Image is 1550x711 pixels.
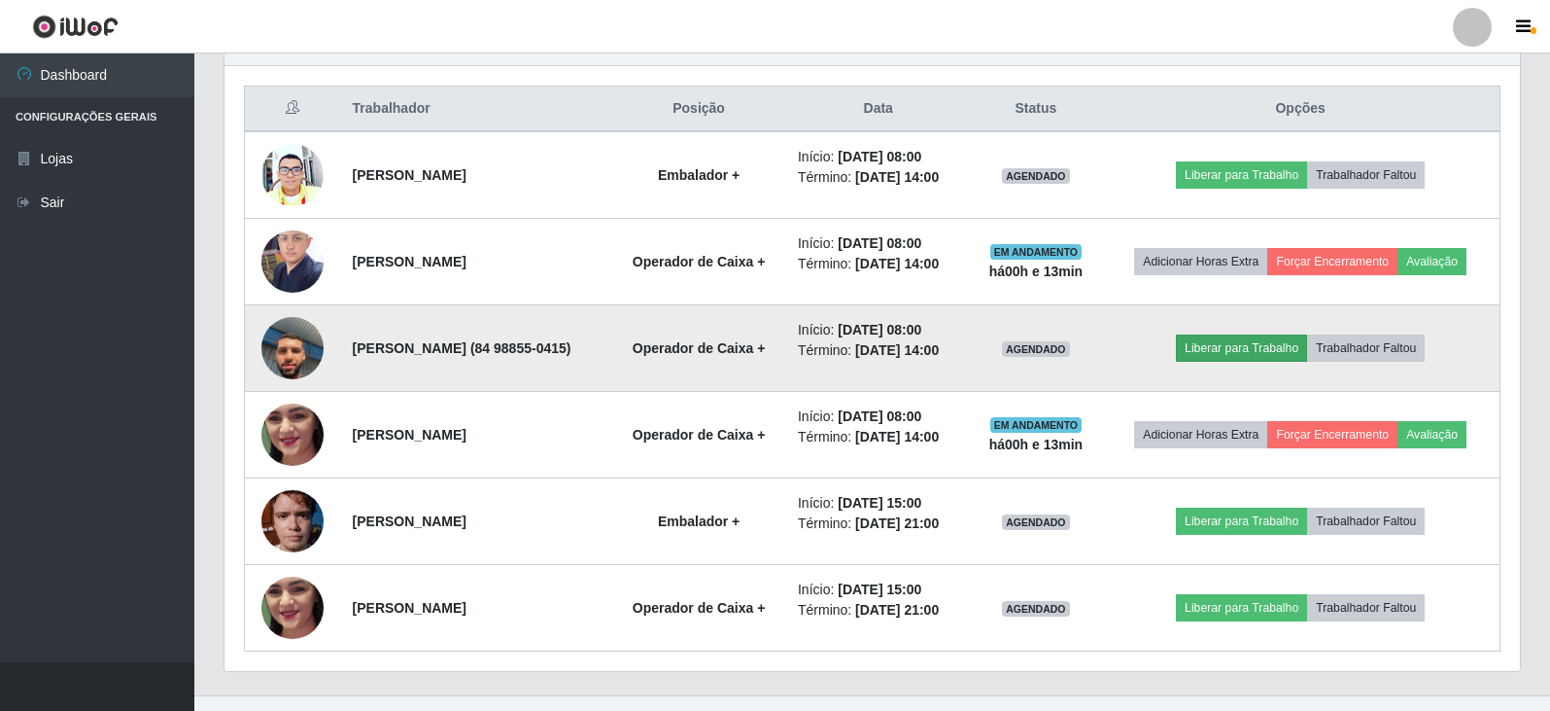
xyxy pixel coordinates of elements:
strong: [PERSON_NAME] [353,427,466,443]
time: [DATE] 08:00 [838,149,921,164]
button: Trabalhador Faltou [1307,161,1425,189]
time: [DATE] 14:00 [855,169,939,185]
strong: há 00 h e 13 min [989,264,1084,279]
button: Liberar para Trabalho [1176,335,1307,362]
th: Status [970,87,1101,132]
button: Liberar para Trabalho [1176,594,1307,622]
time: [DATE] 08:00 [838,235,921,251]
strong: Embalador + [658,167,740,183]
button: Trabalhador Faltou [1307,335,1425,362]
img: CoreUI Logo [32,15,119,39]
li: Término: [798,340,958,361]
span: AGENDADO [1002,515,1070,530]
span: AGENDADO [1002,341,1070,357]
strong: [PERSON_NAME] (84 98855-0415) [353,340,571,356]
time: [DATE] 21:00 [855,515,939,531]
span: EM ANDAMENTO [990,417,1083,433]
button: Adicionar Horas Extra [1134,248,1267,275]
strong: [PERSON_NAME] [353,600,466,616]
strong: [PERSON_NAME] [353,254,466,269]
li: Término: [798,427,958,447]
li: Término: [798,514,958,534]
img: 1754158372592.jpeg [261,366,324,504]
img: 1754441632912.jpeg [261,480,324,562]
strong: Embalador + [658,514,740,529]
strong: há 00 h e 13 min [989,437,1084,452]
button: Avaliação [1397,248,1466,275]
button: Adicionar Horas Extra [1134,421,1267,448]
button: Liberar para Trabalho [1176,161,1307,189]
li: Término: [798,600,958,621]
time: [DATE] 21:00 [855,602,939,618]
strong: Operador de Caixa + [633,340,766,356]
time: [DATE] 14:00 [855,429,939,444]
span: AGENDADO [1002,601,1070,617]
li: Início: [798,580,958,600]
img: 1752607957253.jpeg [261,293,324,404]
th: Data [786,87,970,132]
strong: Operador de Caixa + [633,600,766,616]
strong: Operador de Caixa + [633,254,766,269]
li: Início: [798,407,958,427]
img: 1754158372592.jpeg [261,539,324,677]
time: [DATE] 08:00 [838,322,921,338]
strong: Operador de Caixa + [633,427,766,443]
time: [DATE] 15:00 [838,582,921,597]
img: 1611452214346.jpeg [261,144,324,206]
span: EM ANDAMENTO [990,244,1083,260]
li: Início: [798,147,958,167]
time: [DATE] 15:00 [838,495,921,511]
strong: [PERSON_NAME] [353,514,466,529]
li: Início: [798,320,958,340]
time: [DATE] 14:00 [855,256,939,271]
button: Avaliação [1397,421,1466,448]
img: 1672860829708.jpeg [261,220,324,302]
button: Forçar Encerramento [1267,421,1397,448]
strong: [PERSON_NAME] [353,167,466,183]
time: [DATE] 08:00 [838,409,921,424]
button: Liberar para Trabalho [1176,508,1307,535]
button: Trabalhador Faltou [1307,508,1425,535]
li: Término: [798,167,958,188]
th: Opções [1101,87,1499,132]
li: Término: [798,254,958,274]
button: Forçar Encerramento [1267,248,1397,275]
time: [DATE] 14:00 [855,342,939,358]
li: Início: [798,493,958,514]
th: Trabalhador [341,87,612,132]
button: Trabalhador Faltou [1307,594,1425,622]
th: Posição [611,87,786,132]
li: Início: [798,233,958,254]
span: AGENDADO [1002,168,1070,184]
